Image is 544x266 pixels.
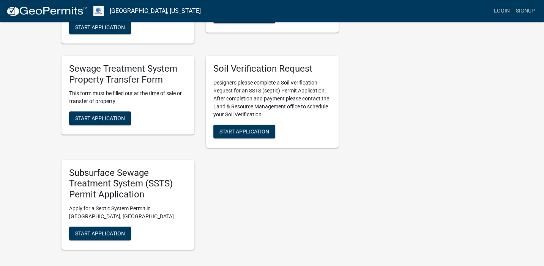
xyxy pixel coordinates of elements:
h5: Soil Verification Request [213,63,331,74]
p: This form must be filled out at the time of sale or transfer of property [69,89,187,105]
button: Start Application [213,125,275,138]
button: Start Application [69,111,131,125]
img: Otter Tail County, Minnesota [93,6,104,16]
button: Start Application [69,20,131,34]
span: Start Application [75,24,125,30]
a: Signup [513,4,538,18]
h5: Sewage Treatment System Property Transfer Form [69,63,187,85]
h5: Subsurface Sewage Treatment System (SSTS) Permit Application [69,167,187,200]
span: Start Application [75,230,125,236]
span: Start Application [219,128,269,134]
a: [GEOGRAPHIC_DATA], [US_STATE] [110,5,201,17]
span: Start Application [75,115,125,121]
button: Start Application [213,9,275,23]
button: Start Application [69,227,131,240]
p: Designers please complete a Soil Verification Request for an SSTS (septic) Permit Application. Af... [213,79,331,119]
p: Apply for a Septic System Permit in [GEOGRAPHIC_DATA], [GEOGRAPHIC_DATA] [69,205,187,221]
a: Login [491,4,513,18]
